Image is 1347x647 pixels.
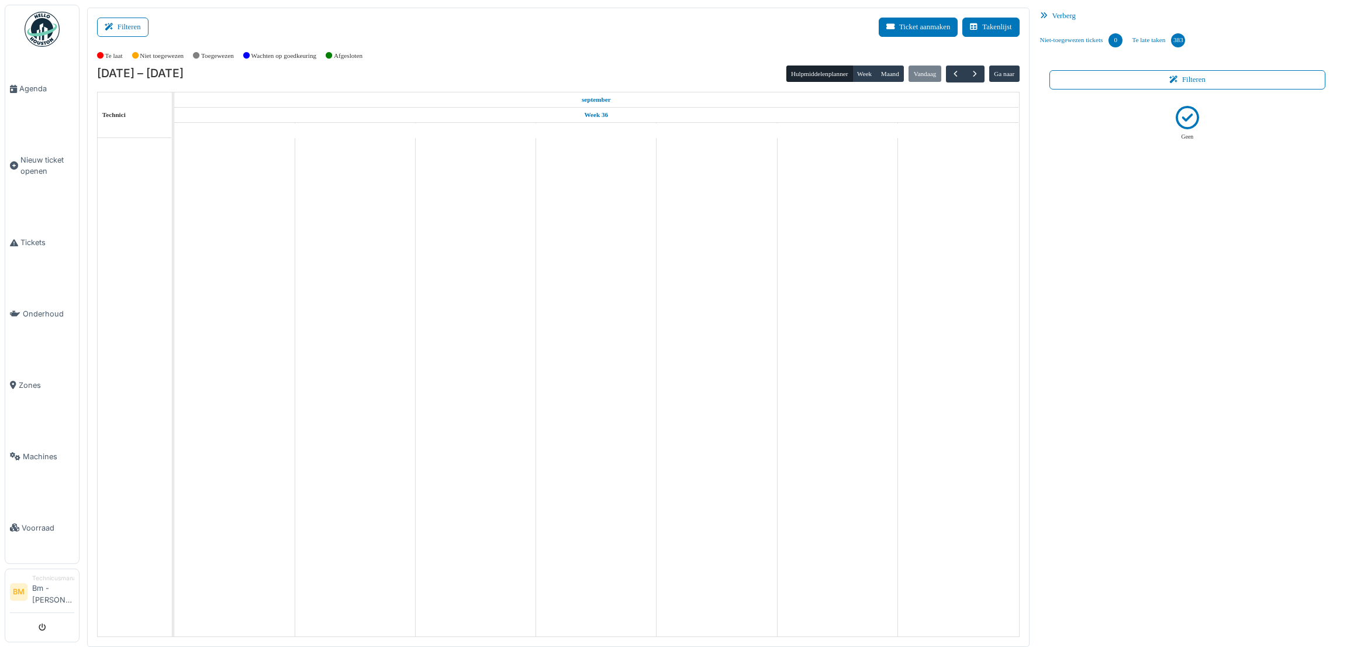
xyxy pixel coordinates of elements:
span: Agenda [19,83,74,94]
span: Tickets [20,237,74,248]
a: 5 september 2025 [709,123,726,137]
span: Voorraad [22,522,74,534]
label: Niet toegewezen [140,51,184,61]
div: Verberg [1035,8,1340,25]
a: 1 september 2025 [220,123,248,137]
a: 1 september 2025 [579,92,614,107]
a: Week 36 [581,108,611,122]
img: Badge_color-CXgf-gQk.svg [25,12,60,47]
a: Tickets [5,207,79,278]
a: Niet-toegewezen tickets [1035,25,1128,56]
a: Nieuw ticket openen [5,125,79,207]
button: Ga naar [989,66,1020,82]
span: Machines [23,451,74,462]
a: Zones [5,350,79,421]
div: 383 [1171,33,1185,47]
a: BM TechnicusmanagerBm - [PERSON_NAME] [10,574,74,613]
span: Zones [19,380,74,391]
a: Machines [5,421,79,492]
button: Vandaag [909,66,941,82]
button: Ticket aanmaken [879,18,958,37]
h2: [DATE] – [DATE] [97,67,184,81]
button: Filteren [97,18,148,37]
p: Geen [1182,133,1194,142]
button: Volgende [965,66,984,82]
a: 3 september 2025 [466,123,485,137]
a: Te late taken [1127,25,1190,56]
button: Week [852,66,877,82]
button: Filteren [1049,70,1326,90]
div: 0 [1108,33,1122,47]
button: Vorige [946,66,965,82]
button: Hulpmiddelenplanner [786,66,853,82]
a: Agenda [5,53,79,125]
button: Takenlijst [962,18,1019,37]
span: Technici [102,111,126,118]
button: Maand [876,66,904,82]
div: Technicusmanager [32,574,74,583]
label: Te laat [105,51,123,61]
a: 7 september 2025 [949,123,966,137]
a: 4 september 2025 [588,123,605,137]
li: Bm - [PERSON_NAME] [32,574,74,610]
a: 6 september 2025 [829,123,846,137]
a: Onderhoud [5,278,79,350]
label: Toegewezen [201,51,234,61]
label: Wachten op goedkeuring [251,51,317,61]
span: Onderhoud [23,308,74,319]
span: Nieuw ticket openen [20,154,74,177]
label: Afgesloten [334,51,362,61]
li: BM [10,583,27,601]
a: 2 september 2025 [347,123,363,137]
a: Voorraad [5,492,79,563]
